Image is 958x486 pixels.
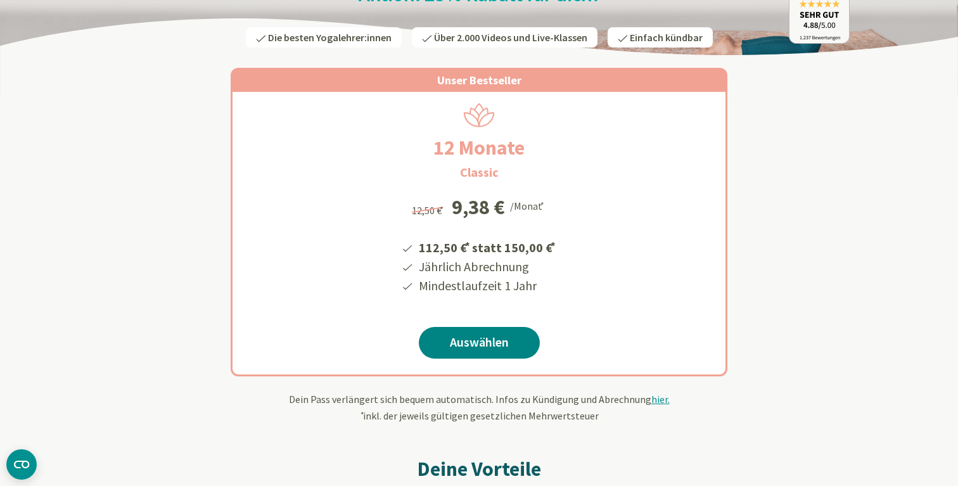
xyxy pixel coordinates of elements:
[6,449,37,480] button: CMP-Widget öffnen
[434,31,587,44] span: Über 2.000 Videos und Live-Klassen
[412,204,445,217] span: 12,50 €
[452,197,505,217] div: 9,38 €
[651,393,670,406] span: hier.
[403,132,555,163] h2: 12 Monate
[630,31,703,44] span: Einfach kündbar
[419,327,540,359] a: Auswählen
[108,392,850,423] div: Dein Pass verlängert sich bequem automatisch. Infos zu Kündigung und Abrechnung
[417,236,558,257] li: 112,50 € statt 150,00 €
[268,31,392,44] span: Die besten Yogalehrer:innen
[108,454,850,484] h2: Deine Vorteile
[437,73,521,87] span: Unser Bestseller
[460,163,499,182] h3: Classic
[417,257,558,276] li: Jährlich Abrechnung
[510,197,546,214] div: /Monat
[359,409,599,422] span: inkl. der jeweils gültigen gesetzlichen Mehrwertsteuer
[417,276,558,295] li: Mindestlaufzeit 1 Jahr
